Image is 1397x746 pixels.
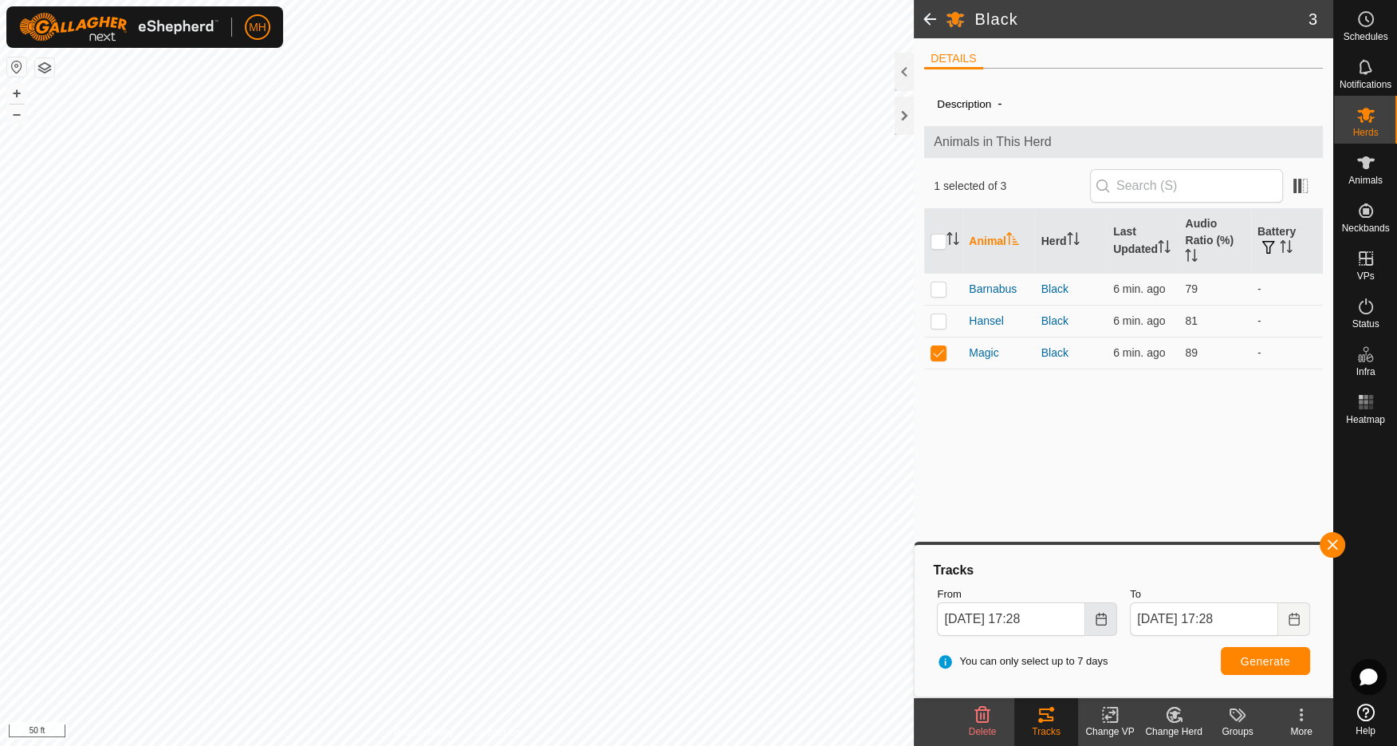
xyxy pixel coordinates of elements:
label: Description [937,98,991,110]
th: Animal [962,209,1034,274]
span: Aug 11, 2025, 5:20 PM [1113,346,1165,359]
button: + [7,84,26,103]
div: Black [1041,313,1100,330]
span: Notifications [1340,80,1391,89]
span: Aug 11, 2025, 5:20 PM [1113,282,1165,295]
span: 3 [1308,7,1317,31]
button: Choose Date [1278,602,1310,636]
th: Battery [1251,209,1323,274]
input: Search (S) [1090,169,1283,203]
span: Hansel [969,313,1004,330]
button: Choose Date [1085,602,1117,636]
th: Herd [1035,209,1107,274]
div: Groups [1206,724,1269,739]
div: More [1269,724,1333,739]
p-sorticon: Activate to sort [946,235,959,247]
td: - [1251,273,1323,305]
div: Change Herd [1142,724,1206,739]
span: Magic [969,345,998,361]
th: Audio Ratio (%) [1179,209,1250,274]
span: Aug 11, 2025, 5:20 PM [1113,314,1165,327]
span: Animals in This Herd [934,132,1313,152]
button: Map Layers [35,58,54,77]
a: Help [1334,697,1397,742]
span: MH [249,19,266,36]
span: 89 [1185,346,1198,359]
span: 81 [1185,314,1198,327]
p-sorticon: Activate to sort [1185,251,1198,264]
span: VPs [1356,271,1374,281]
span: You can only select up to 7 days [937,653,1108,669]
span: Delete [969,726,997,737]
span: 1 selected of 3 [934,178,1090,195]
span: Barnabus [969,281,1017,298]
p-sorticon: Activate to sort [1158,243,1171,255]
span: Help [1356,726,1375,736]
p-sorticon: Activate to sort [1280,243,1293,255]
h2: Black [974,10,1308,29]
td: - [1251,337,1323,369]
span: - [991,90,1008,116]
li: DETAILS [924,50,982,69]
label: From [937,586,1117,602]
img: Gallagher Logo [19,13,218,41]
div: Black [1041,345,1100,361]
button: Generate [1221,647,1310,675]
span: Schedules [1343,32,1387,41]
span: Generate [1241,655,1290,668]
span: Infra [1356,367,1375,377]
div: Black [1041,281,1100,298]
button: Reset Map [7,57,26,77]
div: Change VP [1078,724,1142,739]
a: Privacy Policy [394,725,454,740]
div: Tracks [931,561,1316,580]
th: Last Updated [1107,209,1179,274]
label: To [1130,586,1310,602]
a: Contact Us [473,725,520,740]
span: 79 [1185,282,1198,295]
p-sorticon: Activate to sort [1067,235,1080,247]
span: Neckbands [1341,223,1389,233]
span: Status [1352,319,1379,329]
td: - [1251,305,1323,337]
span: Heatmap [1346,415,1385,424]
p-sorticon: Activate to sort [1006,235,1019,247]
button: – [7,105,26,124]
div: Tracks [1014,724,1078,739]
span: Herds [1352,128,1378,137]
span: Animals [1348,176,1383,185]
